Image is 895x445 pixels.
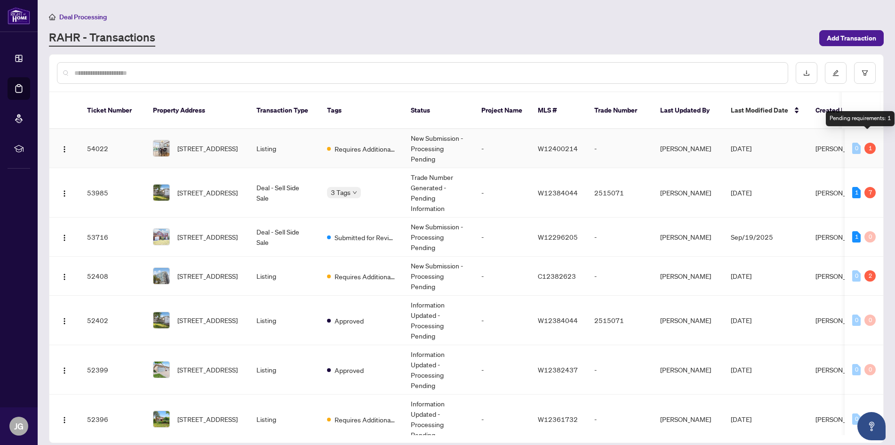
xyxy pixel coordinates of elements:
div: 7 [864,187,876,198]
td: [PERSON_NAME] [653,296,723,345]
span: Approved [335,365,364,375]
div: 1 [852,187,861,198]
th: Created By [808,92,864,129]
div: 0 [852,364,861,375]
span: 3 Tags [331,187,351,198]
div: 0 [852,143,861,154]
span: [STREET_ADDRESS] [177,364,238,375]
td: 52402 [80,296,145,345]
span: JG [14,420,24,433]
td: [PERSON_NAME] [653,257,723,296]
span: W12400214 [538,144,578,153]
td: Listing [249,345,320,395]
td: - [474,395,530,444]
img: thumbnail-img [153,312,169,328]
div: 1 [864,143,876,154]
button: filter [854,62,876,84]
div: Pending requirements: 1 [826,111,895,126]
span: [PERSON_NAME] [815,272,866,280]
span: [DATE] [731,144,751,153]
button: Add Transaction [819,30,884,46]
span: [DATE] [731,316,751,324]
span: Add Transaction [827,31,876,46]
div: 2 [864,270,876,282]
span: Approved [335,316,364,326]
span: Deal Processing [59,13,107,21]
td: Information Updated - Processing Pending [403,395,474,444]
td: Listing [249,296,320,345]
th: Transaction Type [249,92,320,129]
span: C12382623 [538,272,576,280]
th: Status [403,92,474,129]
span: [DATE] [731,415,751,423]
button: Logo [57,229,72,244]
button: Logo [57,268,72,283]
td: [PERSON_NAME] [653,218,723,257]
td: Listing [249,257,320,296]
td: New Submission - Processing Pending [403,218,474,257]
img: thumbnail-img [153,229,169,245]
span: [PERSON_NAME] [815,365,866,374]
span: W12296205 [538,233,578,241]
td: - [587,345,653,395]
td: [PERSON_NAME] [653,129,723,168]
span: [DATE] [731,365,751,374]
td: 2515071 [587,168,653,218]
span: W12384044 [538,188,578,197]
td: - [587,257,653,296]
button: Logo [57,313,72,328]
div: 0 [852,315,861,326]
td: [PERSON_NAME] [653,395,723,444]
span: Sep/19/2025 [731,233,773,241]
td: Trade Number Generated - Pending Information [403,168,474,218]
td: [PERSON_NAME] [653,168,723,218]
img: Logo [61,146,68,153]
td: - [474,168,530,218]
td: - [474,129,530,168]
span: [STREET_ADDRESS] [177,271,238,281]
td: - [587,395,653,444]
button: Logo [57,412,72,427]
button: Logo [57,362,72,377]
th: Last Updated By [653,92,723,129]
div: 0 [864,231,876,243]
td: New Submission - Processing Pending [403,257,474,296]
td: - [587,218,653,257]
td: 52408 [80,257,145,296]
img: thumbnail-img [153,140,169,156]
td: - [587,129,653,168]
span: filter [862,70,868,76]
span: W12382437 [538,365,578,374]
span: down [352,190,357,195]
div: 1 [852,231,861,243]
th: Last Modified Date [723,92,808,129]
div: 0 [864,364,876,375]
img: Logo [61,317,68,325]
td: 2515071 [587,296,653,345]
span: W12361732 [538,415,578,423]
img: Logo [61,416,68,424]
span: [DATE] [731,188,751,197]
img: thumbnail-img [153,185,169,201]
td: Information Updated - Processing Pending [403,345,474,395]
td: - [474,345,530,395]
td: [PERSON_NAME] [653,345,723,395]
span: [PERSON_NAME] [815,233,866,241]
td: - [474,257,530,296]
th: Trade Number [587,92,653,129]
td: Listing [249,129,320,168]
img: thumbnail-img [153,411,169,427]
th: Tags [320,92,403,129]
span: [PERSON_NAME] [815,144,866,153]
td: Listing [249,395,320,444]
span: [STREET_ADDRESS] [177,414,238,424]
td: New Submission - Processing Pending [403,129,474,168]
img: logo [8,7,30,24]
img: Logo [61,190,68,197]
div: 0 [852,413,861,425]
span: [DATE] [731,272,751,280]
th: Ticket Number [80,92,145,129]
span: edit [832,70,839,76]
img: Logo [61,273,68,281]
td: Deal - Sell Side Sale [249,218,320,257]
